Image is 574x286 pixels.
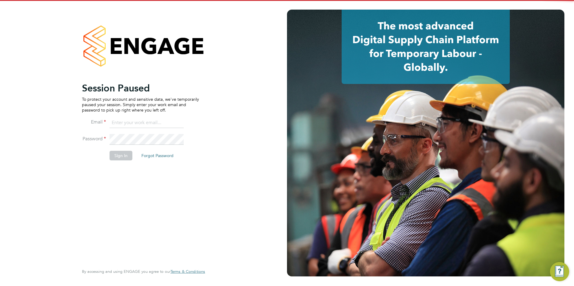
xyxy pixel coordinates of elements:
label: Password [82,136,106,142]
input: Enter your work email... [110,118,184,128]
button: Engage Resource Center [550,262,569,281]
a: Terms & Conditions [171,269,205,274]
button: Forgot Password [137,151,178,160]
p: To protect your account and sensitive data, we've temporarily paused your session. Simply enter y... [82,97,199,113]
label: Email [82,119,106,125]
span: Terms & Conditions [171,269,205,274]
h2: Session Paused [82,82,199,94]
span: By accessing and using ENGAGE you agree to our [82,269,205,274]
button: Sign In [110,151,132,160]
